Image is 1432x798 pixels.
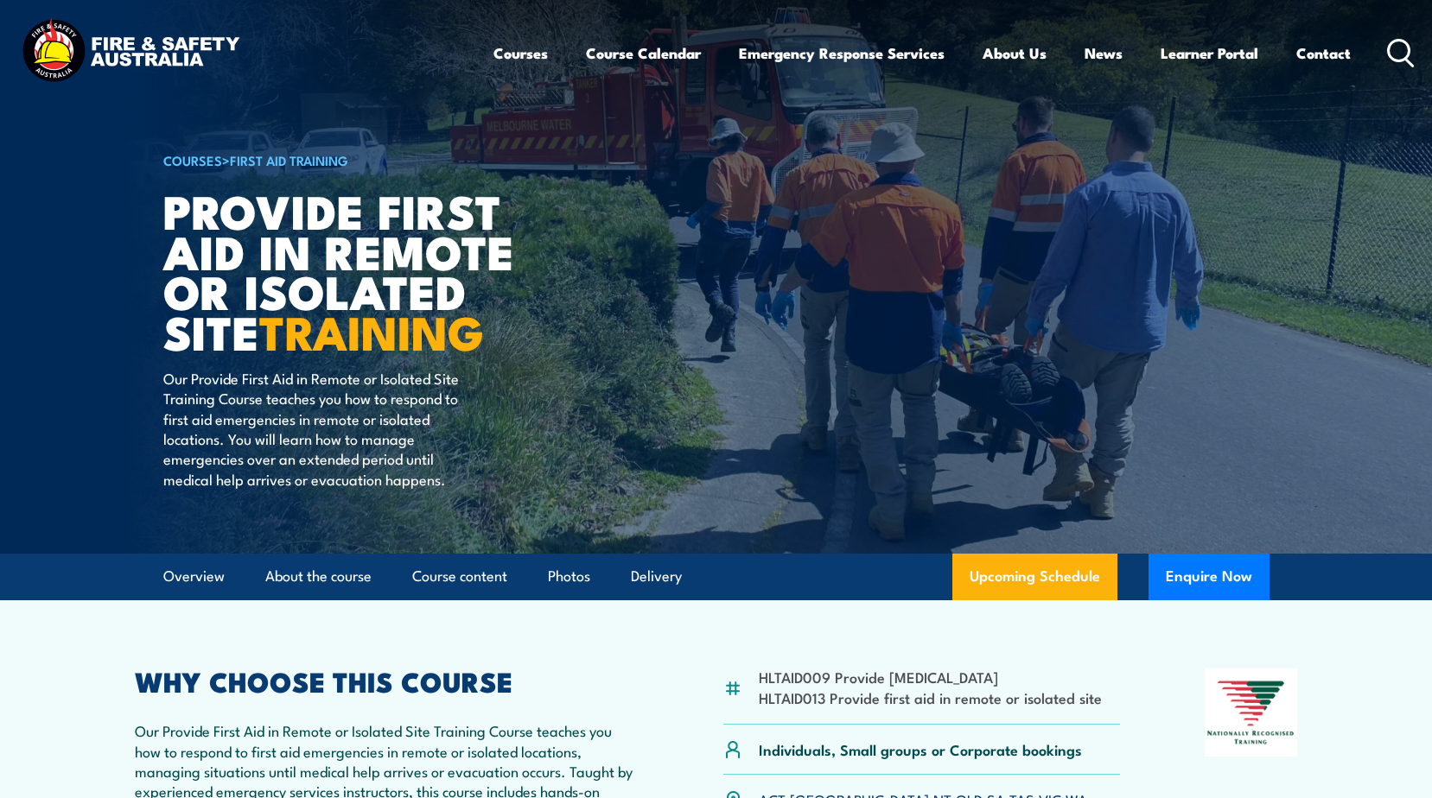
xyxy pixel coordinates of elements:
strong: TRAINING [259,294,484,366]
a: About Us [983,30,1047,76]
a: Emergency Response Services [739,30,945,76]
a: News [1085,30,1123,76]
a: Course content [412,554,507,599]
a: About the course [265,554,372,599]
a: Upcoming Schedule [952,554,1117,600]
a: Delivery [631,554,682,599]
li: HLTAID009 Provide [MEDICAL_DATA] [759,667,1102,687]
a: COURSES [163,150,222,169]
img: Nationally Recognised Training logo. [1205,668,1298,757]
h2: WHY CHOOSE THIS COURSE [135,668,640,693]
li: HLTAID013 Provide first aid in remote or isolated site [759,687,1102,707]
a: Photos [548,554,590,599]
a: Course Calendar [586,30,701,76]
a: Courses [493,30,548,76]
p: Our Provide First Aid in Remote or Isolated Site Training Course teaches you how to respond to fi... [163,368,479,489]
a: Contact [1296,30,1351,76]
h1: Provide First Aid in Remote or Isolated Site [163,190,590,351]
h6: > [163,149,590,170]
a: Learner Portal [1161,30,1258,76]
button: Enquire Now [1149,554,1270,600]
a: First Aid Training [230,150,348,169]
a: Overview [163,554,225,599]
p: Individuals, Small groups or Corporate bookings [759,739,1082,759]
